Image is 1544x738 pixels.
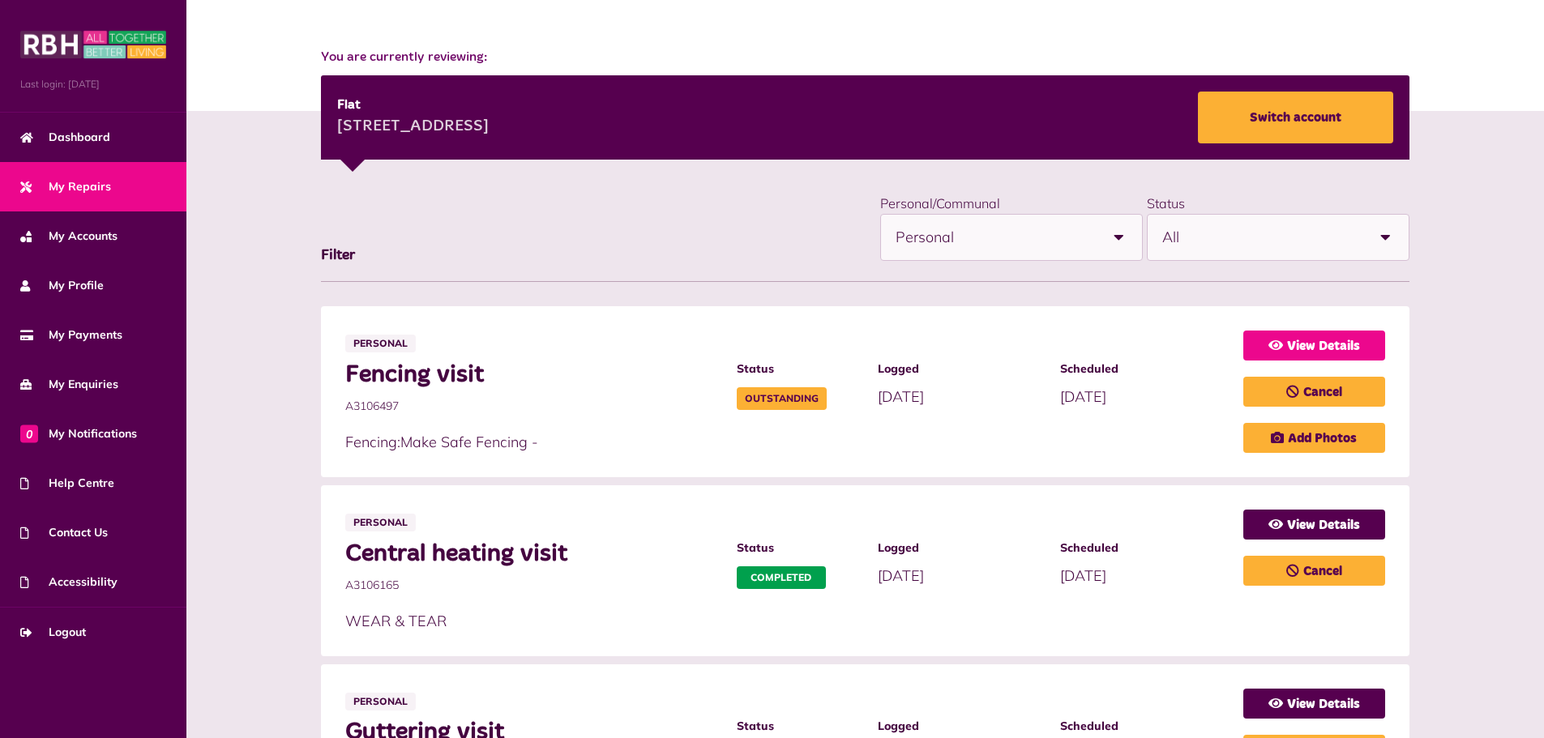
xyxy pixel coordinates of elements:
[345,610,1226,632] p: WEAR & TEAR
[1243,423,1385,453] a: Add Photos
[880,195,1000,211] label: Personal/Communal
[20,28,166,61] img: MyRBH
[1198,92,1393,143] a: Switch account
[1243,510,1385,540] a: View Details
[20,376,118,393] span: My Enquiries
[878,718,1045,735] span: Logged
[345,360,720,390] span: Fencing visit
[321,48,1409,67] span: You are currently reviewing:
[878,540,1045,557] span: Logged
[20,77,166,92] span: Last login: [DATE]
[1060,360,1227,378] span: Scheduled
[337,115,489,139] div: [STREET_ADDRESS]
[345,398,720,415] span: A3106497
[1243,377,1385,407] a: Cancel
[737,387,827,410] span: Outstanding
[20,129,110,146] span: Dashboard
[345,540,720,569] span: Central heating visit
[1060,718,1227,735] span: Scheduled
[737,540,862,557] span: Status
[737,360,862,378] span: Status
[1147,195,1185,211] label: Status
[1060,540,1227,557] span: Scheduled
[878,360,1045,378] span: Logged
[20,425,137,442] span: My Notifications
[20,524,108,541] span: Contact Us
[878,387,924,406] span: [DATE]
[1243,556,1385,586] a: Cancel
[20,475,114,492] span: Help Centre
[20,424,38,442] span: 0
[20,277,104,294] span: My Profile
[345,335,416,352] span: Personal
[737,566,826,589] span: Completed
[321,248,355,262] span: Filter
[345,514,416,531] span: Personal
[1162,215,1363,260] span: All
[20,228,118,245] span: My Accounts
[1243,331,1385,360] a: View Details
[1060,566,1106,585] span: [DATE]
[20,574,118,591] span: Accessibility
[345,431,1226,453] p: Fencing:Make Safe Fencing -
[20,178,111,195] span: My Repairs
[20,624,86,641] span: Logout
[878,566,924,585] span: [DATE]
[345,577,720,594] span: A3106165
[345,693,416,710] span: Personal
[1243,689,1385,719] a: View Details
[337,96,489,115] div: Flat
[20,326,122,343] span: My Payments
[737,718,862,735] span: Status
[896,215,1097,260] span: Personal
[1060,387,1106,406] span: [DATE]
